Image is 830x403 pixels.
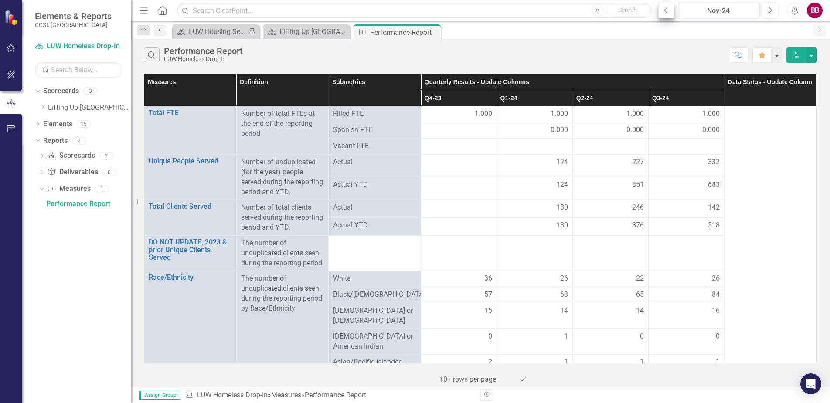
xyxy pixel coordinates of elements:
button: Search [606,4,650,17]
div: » » [185,390,474,400]
a: Total Clients Served [149,203,232,210]
td: Double-Click to Edit [497,122,573,139]
span: 0 [716,332,720,342]
span: Search [618,7,637,14]
td: Double-Click to Edit Right Click for Context Menu [144,200,237,236]
div: 0 [102,169,116,176]
input: Search Below... [35,62,122,78]
small: CCSI: [GEOGRAPHIC_DATA] [35,21,112,28]
td: Double-Click to Edit [421,122,497,139]
span: 2 [488,357,492,367]
span: 518 [708,220,720,230]
td: Double-Click to Edit [497,354,573,370]
span: Asian/Pacific Islander [333,357,416,367]
a: LUW Housing Services Office - SH/S+C - Comm. Svcs Landing Page [174,26,246,37]
span: 332 [708,157,720,167]
td: Double-Click to Edit [421,271,497,287]
a: Total FTE [149,109,232,117]
span: 36 [484,274,492,284]
span: Actual [333,157,416,167]
div: Nov-24 [680,6,757,16]
span: 0.000 [626,125,644,135]
span: 351 [632,180,644,190]
a: Unique People Served [149,157,232,165]
div: 1 [95,185,109,193]
button: BB [807,3,823,18]
span: 63 [560,290,568,300]
div: Lifting Up [GEOGRAPHIC_DATA] Page [279,26,348,37]
td: Double-Click to Edit [421,139,497,155]
span: 0.000 [551,125,568,135]
span: [DEMOGRAPHIC_DATA] or American Indian [333,332,416,352]
td: Double-Click to Edit [421,287,497,303]
p: Number of total clients served during the reporting period and YTD. [241,203,324,233]
a: Reports [43,136,68,146]
span: 65 [636,290,644,300]
div: Performance Report [46,200,131,208]
input: Search ClearPoint... [177,3,652,18]
td: Double-Click to Edit [421,155,497,177]
span: 1.000 [702,109,720,119]
p: The number of unduplicated clients seen during the reporting period [241,238,324,268]
div: 1 [99,152,113,159]
span: White [333,274,416,284]
a: Scorecards [43,86,79,96]
td: Double-Click to Edit [649,155,725,177]
div: Number of total FTEs at the end of the reporting period [241,109,324,139]
span: Vacant FTE [333,141,416,151]
p: Number of unduplicated (for the year) people served during the reporting period and YTD. [241,157,324,197]
span: 1 [716,357,720,367]
td: Double-Click to Edit [649,329,725,355]
a: Race/Ethnicity [149,274,232,281]
div: The number of unduplicated clients seen during the reporting period by Race/Ethnicity [241,274,324,313]
td: Double-Click to Edit [649,354,725,370]
span: 376 [632,220,644,230]
span: 1 [640,357,644,367]
a: Deliverables [47,167,98,177]
td: Double-Click to Edit [573,329,649,355]
span: 124 [556,157,568,167]
td: Double-Click to Edit [421,354,497,370]
span: 0 [640,332,644,342]
td: Double-Click to Edit [649,106,725,122]
span: 1 [564,332,568,342]
div: LUW Housing Services Office - SH/S+C - Comm. Svcs Landing Page [189,26,246,37]
td: Double-Click to Edit [573,155,649,177]
span: Black/[DEMOGRAPHIC_DATA] [333,290,416,300]
span: Actual [333,203,416,213]
span: 15 [484,306,492,316]
span: [DEMOGRAPHIC_DATA] or [DEMOGRAPHIC_DATA] [333,306,416,326]
td: Double-Click to Edit [497,287,573,303]
span: Actual YTD [333,220,416,230]
div: 2 [72,137,86,144]
span: 84 [712,290,720,300]
td: Double-Click to Edit [649,200,725,218]
td: Double-Click to Edit [573,200,649,218]
span: 227 [632,157,644,167]
td: Double-Click to Edit [497,271,573,287]
td: Double-Click to Edit [573,271,649,287]
td: Double-Click to Edit [497,155,573,177]
a: Lifting Up [GEOGRAPHIC_DATA] Page [265,26,348,37]
div: Performance Report [305,391,366,399]
span: Elements & Reports [35,11,112,21]
td: Double-Click to Edit [421,303,497,329]
span: 26 [712,274,720,284]
span: 142 [708,203,720,213]
a: Measures [47,184,90,194]
a: Performance Report [44,197,131,211]
td: Double-Click to Edit [649,122,725,139]
a: DO NOT UPDATE, 2023 & prior Unique Clients Served [149,238,232,261]
span: Assign Group [139,391,180,400]
td: Double-Click to Edit [497,303,573,329]
td: Double-Click to Edit [497,106,573,122]
span: Actual YTD [333,180,416,190]
span: 1 [564,357,568,367]
td: Double-Click to Edit [573,287,649,303]
span: 130 [556,203,568,213]
div: 15 [77,120,91,128]
a: Lifting Up [GEOGRAPHIC_DATA] [48,103,131,113]
span: 0 [488,332,492,342]
span: 57 [484,290,492,300]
